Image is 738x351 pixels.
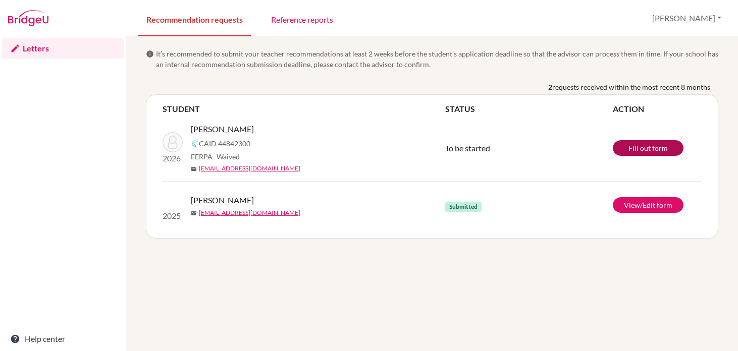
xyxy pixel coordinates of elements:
[613,197,683,213] a: View/Edit form
[263,2,341,36] a: Reference reports
[191,166,197,172] span: mail
[548,82,552,92] b: 2
[648,9,726,28] button: [PERSON_NAME]
[146,50,154,58] span: info
[191,194,254,206] span: [PERSON_NAME]
[191,139,199,147] img: Common App logo
[613,140,683,156] a: Fill out form
[163,103,445,115] th: STUDENT
[2,329,124,349] a: Help center
[199,138,250,149] span: CAID 44842300
[163,152,183,164] p: 2026
[613,103,702,115] th: ACTION
[445,143,490,153] span: To be started
[2,38,124,58] a: Letters
[213,152,240,161] span: - Waived
[199,208,300,217] a: [EMAIL_ADDRESS][DOMAIN_NAME]
[191,151,240,162] span: FERPA
[138,2,251,36] a: Recommendation requests
[445,103,613,115] th: STATUS
[445,202,482,212] span: Submitted
[191,210,197,216] span: mail
[163,210,183,222] p: 2025
[163,190,183,210] img: Mphatso, Michael
[163,132,183,152] img: Burrows, Annie
[199,164,300,173] a: [EMAIL_ADDRESS][DOMAIN_NAME]
[8,10,48,26] img: Bridge-U
[156,48,718,70] span: It’s recommended to submit your teacher recommendations at least 2 weeks before the student’s app...
[191,123,254,135] span: [PERSON_NAME]
[552,82,710,92] span: requests received within the most recent 8 months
